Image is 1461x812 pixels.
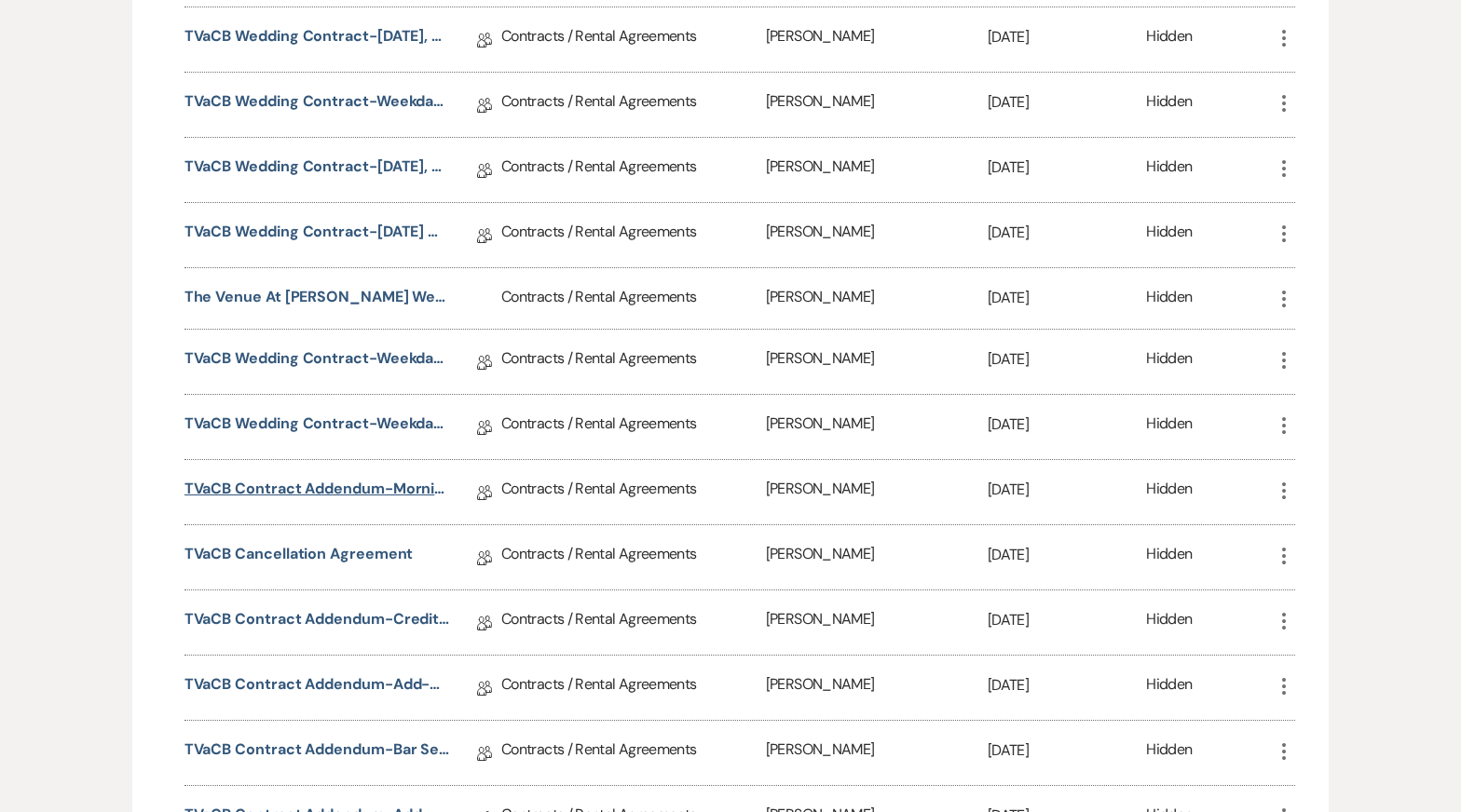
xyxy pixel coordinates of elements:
[501,330,766,394] div: Contracts / Rental Agreements
[184,156,450,184] a: TVaCB Wedding Contract-[DATE], NO Add-on, OFF-Peak Season
[501,73,766,137] div: Contracts / Rental Agreements
[184,673,450,702] a: TVaCB Contract Addendum-Add-On Day
[766,73,988,137] div: [PERSON_NAME]
[766,203,988,267] div: [PERSON_NAME]
[501,203,766,267] div: Contracts / Rental Agreements
[766,656,988,720] div: [PERSON_NAME]
[184,221,450,250] a: TVaCB Wedding Contract-[DATE] Wedding, Add-on Day, OFF-Peak Season
[988,221,1146,245] p: [DATE]
[988,286,1146,310] p: [DATE]
[501,525,766,589] div: Contracts / Rental Agreements
[988,413,1146,437] p: [DATE]
[988,543,1146,567] p: [DATE]
[501,7,766,72] div: Contracts / Rental Agreements
[988,156,1146,180] p: [DATE]
[988,738,1146,763] p: [DATE]
[988,673,1146,697] p: [DATE]
[501,395,766,459] div: Contracts / Rental Agreements
[988,478,1146,502] p: [DATE]
[766,330,988,394] div: [PERSON_NAME]
[184,90,450,119] a: TVaCB Wedding Contract-Weekday Wedding, Add-on Day, OFF-Peak Season
[184,286,450,308] button: The Venue at [PERSON_NAME] Wedding Contract ([DATE], [PERSON_NAME])
[1146,286,1192,311] div: Hidden
[766,7,988,72] div: [PERSON_NAME]
[184,543,414,572] a: TVaCB Cancellation Agreement
[1146,90,1192,119] div: Hidden
[1146,221,1192,250] div: Hidden
[501,460,766,524] div: Contracts / Rental Agreements
[988,90,1146,115] p: [DATE]
[1146,478,1192,507] div: Hidden
[766,395,988,459] div: [PERSON_NAME]
[1146,347,1192,376] div: Hidden
[766,590,988,655] div: [PERSON_NAME]
[766,138,988,202] div: [PERSON_NAME]
[501,138,766,202] div: Contracts / Rental Agreements
[501,268,766,329] div: Contracts / Rental Agreements
[988,608,1146,632] p: [DATE]
[184,413,450,441] a: TVaCB Wedding Contract-Weekday Wedding, NO Add-on Day, Peak Season
[184,347,450,376] a: TVaCB Wedding Contract-Weekday Wedding, NO Add-on Day, OFF-Peak Season
[184,738,450,767] a: TVaCB Contract Addendum-Bar Service Approval
[1146,673,1192,702] div: Hidden
[184,25,450,54] a: TVaCB Wedding Contract-[DATE], OFF-Peak Season
[988,25,1146,49] p: [DATE]
[184,608,450,637] a: TVaCB Contract Addendum-Credit Card
[766,268,988,329] div: [PERSON_NAME]
[1146,413,1192,441] div: Hidden
[501,590,766,655] div: Contracts / Rental Agreements
[1146,608,1192,637] div: Hidden
[766,721,988,785] div: [PERSON_NAME]
[1146,543,1192,572] div: Hidden
[501,656,766,720] div: Contracts / Rental Agreements
[184,478,450,507] a: TVaCB Contract Addendum-Morning Add-on Hours
[766,460,988,524] div: [PERSON_NAME]
[988,347,1146,372] p: [DATE]
[1146,738,1192,767] div: Hidden
[1146,156,1192,184] div: Hidden
[766,525,988,589] div: [PERSON_NAME]
[501,721,766,785] div: Contracts / Rental Agreements
[1146,25,1192,54] div: Hidden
